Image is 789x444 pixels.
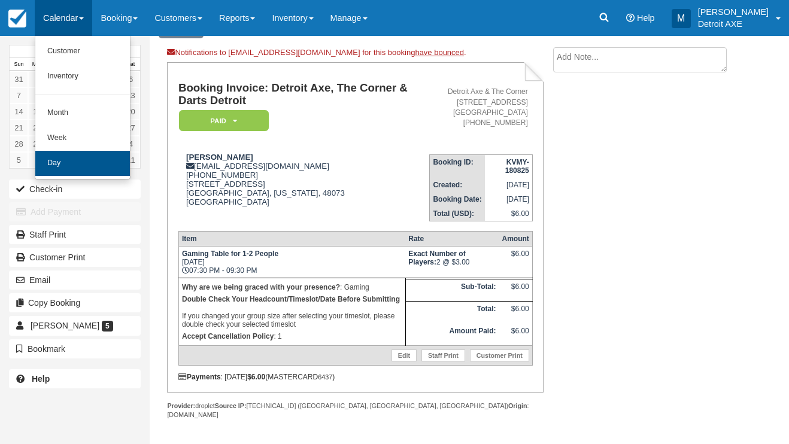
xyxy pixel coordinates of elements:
a: 6 [122,71,140,87]
button: Copy Booking [9,293,141,312]
td: $6.00 [485,206,533,221]
td: $6.00 [499,302,532,324]
button: Bookmark [9,339,141,358]
th: Created: [430,178,485,192]
b: Double Check Your Headcount/Timeslot/Date Before Submitting [182,295,400,303]
span: Help [637,13,655,23]
p: Detroit AXE [698,18,769,30]
span: 5 [102,321,113,332]
a: 1 [28,71,47,87]
ul: Calendar [35,36,131,180]
i: Help [626,14,635,22]
a: Day [35,151,130,176]
span: [PERSON_NAME] [31,321,99,330]
a: 28 [10,136,28,152]
a: Inventory [35,64,130,89]
a: 7 [10,87,28,104]
a: [PERSON_NAME] 5 [9,316,141,335]
a: Customer Print [9,248,141,267]
a: 14 [10,104,28,120]
th: Sub-Total: [405,279,499,302]
td: $6.00 [499,279,532,302]
strong: KVMY-180825 [505,158,529,175]
a: Month [35,101,130,126]
b: Help [32,374,50,384]
div: droplet [TECHNICAL_ID] ([GEOGRAPHIC_DATA], [GEOGRAPHIC_DATA], [GEOGRAPHIC_DATA]) : [DOMAIN_NAME] [167,402,544,419]
a: 4 [122,136,140,152]
a: 11 [122,152,140,168]
strong: Origin [508,402,527,409]
td: [DATE] [485,178,533,192]
strong: Accept Cancellation Policy [182,332,274,340]
div: $6.00 [502,250,529,267]
td: 2 @ $3.00 [405,247,499,278]
a: 5 [10,152,28,168]
strong: Gaming Table for 1-2 People [182,250,278,258]
a: have bounced [415,48,464,57]
p: : 1 [182,330,402,342]
a: 27 [122,120,140,136]
th: Sun [10,58,28,71]
small: 6437 [318,373,332,381]
a: 8 [28,87,47,104]
a: 22 [28,120,47,136]
a: Week [35,126,130,151]
td: [DATE] 07:30 PM - 09:30 PM [178,247,405,278]
a: 21 [10,120,28,136]
strong: $6.00 [247,373,265,381]
strong: Exact Number of Players [408,250,465,266]
div: : [DATE] (MASTERCARD ) [178,373,533,381]
a: 31 [10,71,28,87]
address: Detroit Axe & The Corner [STREET_ADDRESS] [GEOGRAPHIC_DATA] [PHONE_NUMBER] [434,87,527,128]
strong: Why are we being graced with your presence? [182,283,340,291]
th: Item [178,232,405,247]
img: checkfront-main-nav-mini-logo.png [8,10,26,28]
div: [EMAIL_ADDRESS][DOMAIN_NAME] [PHONE_NUMBER] [STREET_ADDRESS] [GEOGRAPHIC_DATA], [US_STATE], 48073... [178,153,429,221]
a: Staff Print [421,349,465,361]
button: Check-in [9,180,141,199]
a: 29 [28,136,47,152]
td: [DATE] [485,192,533,206]
th: Sat [122,58,140,71]
a: 13 [122,87,140,104]
th: Amount [499,232,532,247]
th: Total: [405,302,499,324]
button: Email [9,270,141,290]
h1: Booking Invoice: Detroit Axe, The Corner & Darts Detroit [178,82,429,107]
td: $6.00 [499,324,532,346]
strong: Payments [178,373,221,381]
button: Add Payment [9,202,141,221]
p: : Gaming [182,281,402,293]
a: Help [9,369,141,388]
a: 15 [28,104,47,120]
th: Amount Paid: [405,324,499,346]
a: 20 [122,104,140,120]
p: [PERSON_NAME] [698,6,769,18]
a: Customer Print [470,349,529,361]
a: Edit [392,349,417,361]
th: Booking ID: [430,154,485,178]
div: M [672,9,691,28]
a: Customer [35,39,130,64]
th: Mon [28,58,47,71]
a: Staff Print [9,225,141,244]
th: Rate [405,232,499,247]
th: Total (USD): [430,206,485,221]
strong: [PERSON_NAME] [186,153,253,162]
a: Paid [178,110,265,132]
strong: Source IP: [215,402,247,409]
a: 6 [28,152,47,168]
p: If you changed your group size after selecting your timeslot, please double check your selected t... [182,293,402,330]
th: Booking Date: [430,192,485,206]
em: Paid [179,110,269,131]
div: Notifications to [EMAIL_ADDRESS][DOMAIN_NAME] for this booking . [167,47,544,62]
strong: Provider: [167,402,195,409]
